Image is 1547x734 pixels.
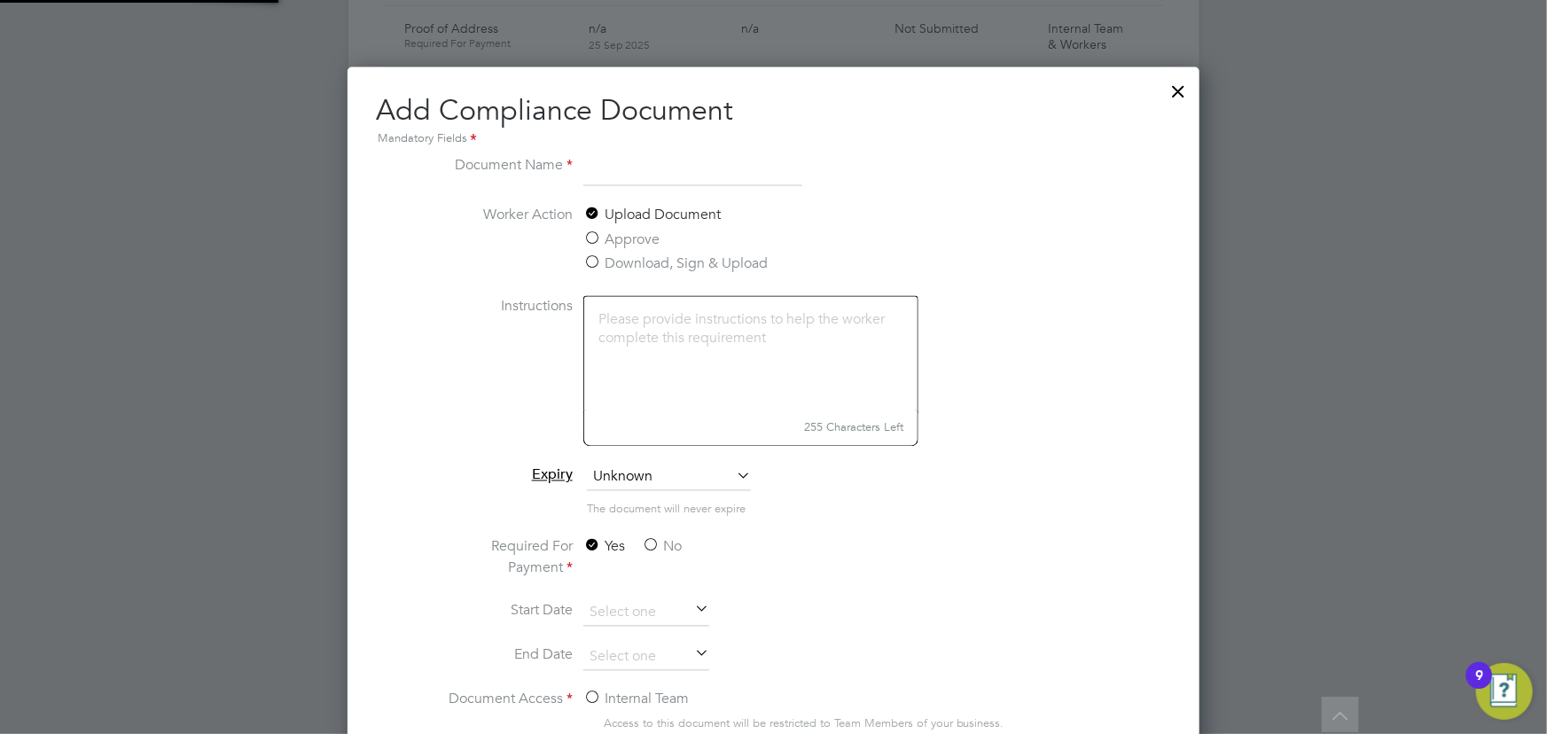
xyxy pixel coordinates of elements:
label: Start Date [440,600,573,623]
label: Download, Sign & Upload [583,254,768,275]
input: Select one [583,600,709,627]
span: Expiry [532,466,573,484]
label: Worker Action [440,204,573,275]
input: Select one [583,644,709,671]
div: Mandatory Fields [376,129,1171,149]
label: Required For Payment [440,536,573,579]
label: Upload Document [583,204,721,225]
h2: Add Compliance Document [376,92,1171,149]
label: Yes [583,536,625,558]
label: End Date [440,644,573,668]
label: Approve [583,229,660,250]
label: Document Name [440,154,573,183]
label: No [642,536,682,558]
button: Open Resource Center, 9 new notifications [1476,663,1533,720]
span: The document will never expire [587,502,746,517]
span: Unknown [587,465,751,491]
div: 9 [1475,675,1483,699]
small: 255 Characters Left [583,410,918,447]
label: Internal Team [583,689,689,710]
label: Instructions [440,296,573,443]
